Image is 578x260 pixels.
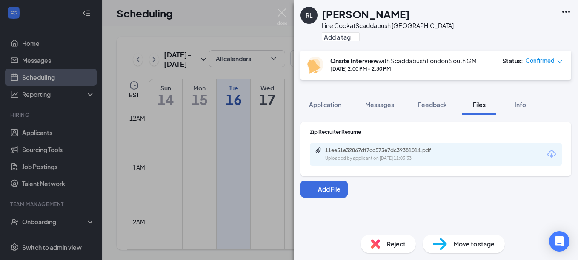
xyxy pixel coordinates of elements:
div: with Scaddabush London South GM [330,57,477,65]
svg: Paperclip [315,147,322,154]
span: Application [309,101,341,108]
svg: Ellipses [561,7,571,17]
div: Open Intercom Messenger [549,231,569,252]
b: Onsite Interview [330,57,378,65]
span: Reject [387,239,406,249]
a: Paperclip11ee51e32867df7cc573e7dc39381014.pdfUploaded by applicant on [DATE] 11:03:33 [315,147,453,162]
div: Zip Recruiter Resume [310,128,562,136]
svg: Download [547,149,557,159]
button: PlusAdd a tag [322,32,360,41]
span: Messages [365,101,394,108]
svg: Plus [352,34,358,40]
div: 11ee51e32867df7cc573e7dc39381014.pdf [325,147,444,154]
div: Line Cook at Scaddabush [GEOGRAPHIC_DATA] [322,21,454,30]
div: Status : [502,57,523,65]
button: Add FilePlus [300,181,348,198]
div: RL [306,11,313,20]
div: [DATE] 2:00 PM - 2:30 PM [330,65,477,72]
span: Info [515,101,526,108]
span: Confirmed [526,57,555,65]
span: Files [473,101,486,108]
span: Move to stage [454,239,495,249]
h1: [PERSON_NAME] [322,7,410,21]
span: Feedback [418,101,447,108]
div: Uploaded by applicant on [DATE] 11:03:33 [325,155,453,162]
span: down [557,59,563,65]
svg: Plus [308,185,316,193]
